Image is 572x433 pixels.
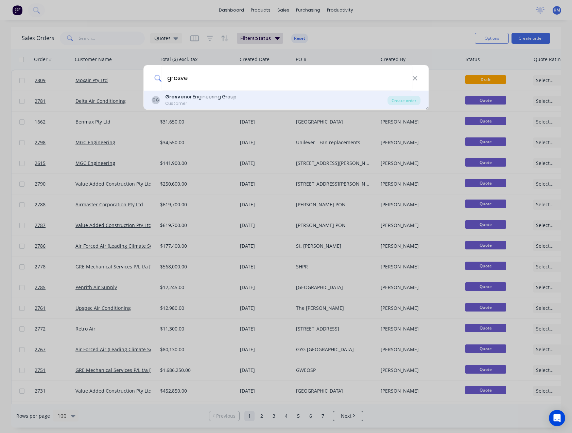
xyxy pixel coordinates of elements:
[161,65,412,91] input: Enter a customer name to create a new order...
[165,93,237,100] div: nor Engineering Group
[152,96,160,104] div: GG
[387,96,420,105] div: Create order
[165,100,237,107] div: Customer
[549,410,565,426] div: Open Intercom Messenger
[165,93,184,100] b: Grosve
